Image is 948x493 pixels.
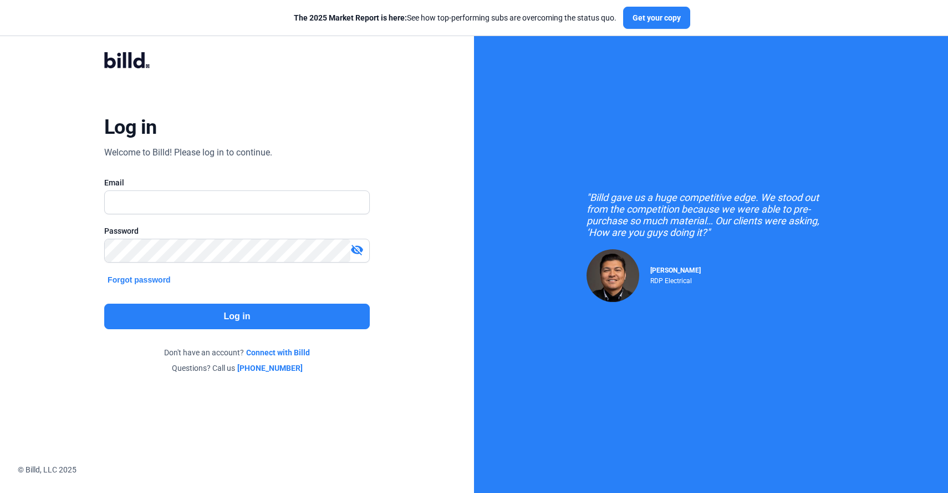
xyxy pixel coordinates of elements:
[104,274,174,286] button: Forgot password
[104,304,370,329] button: Log in
[104,146,272,159] div: Welcome to Billd! Please log in to continue.
[650,274,701,285] div: RDP Electrical
[587,249,639,302] img: Raul Pacheco
[104,363,370,374] div: Questions? Call us
[623,7,690,29] button: Get your copy
[104,225,370,237] div: Password
[294,12,616,23] div: See how top-performing subs are overcoming the status quo.
[294,13,407,22] span: The 2025 Market Report is here:
[104,347,370,358] div: Don't have an account?
[350,243,364,256] mat-icon: visibility_off
[246,347,310,358] a: Connect with Billd
[587,192,836,238] div: "Billd gave us a huge competitive edge. We stood out from the competition because we were able to...
[237,363,303,374] a: [PHONE_NUMBER]
[104,177,370,188] div: Email
[650,266,701,274] span: [PERSON_NAME]
[104,115,157,139] div: Log in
